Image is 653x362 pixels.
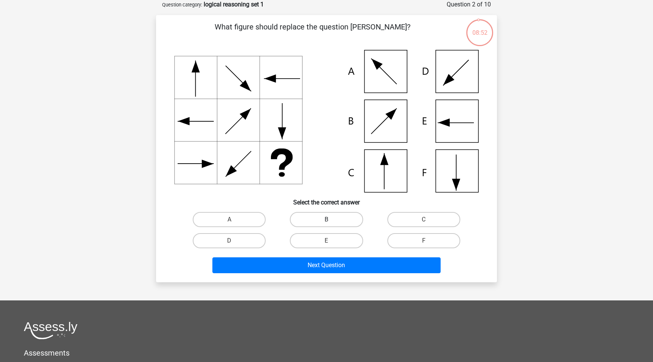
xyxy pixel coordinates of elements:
label: C [387,212,460,227]
div: 08:52 [466,19,494,37]
p: What figure should replace the question [PERSON_NAME]? [168,21,456,44]
label: B [290,212,363,227]
label: E [290,233,363,248]
strong: logical reasoning set 1 [204,1,264,8]
label: D [193,233,266,248]
button: Next Question [212,257,441,273]
small: Question category: [162,2,202,8]
h6: Select the correct answer [168,193,485,206]
h5: Assessments [24,348,629,357]
label: A [193,212,266,227]
img: Assessly logo [24,322,77,339]
label: F [387,233,460,248]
